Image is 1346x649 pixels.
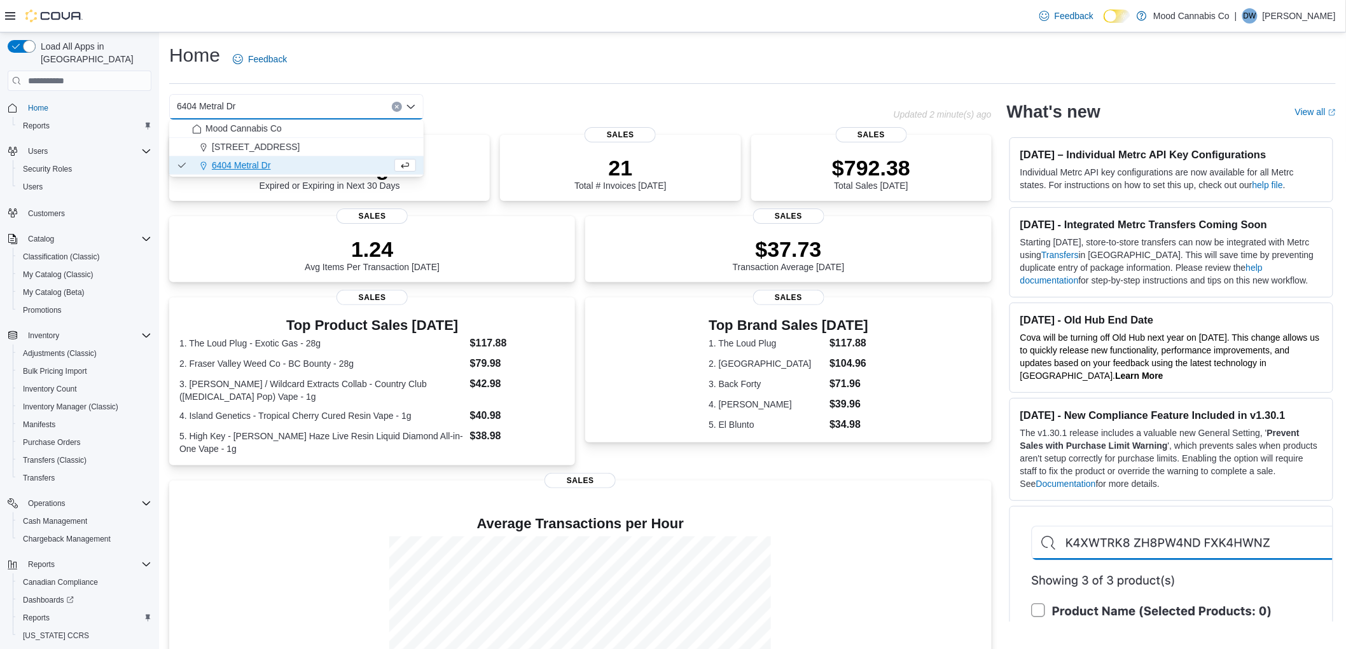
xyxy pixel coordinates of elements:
[23,144,151,159] span: Users
[179,357,465,370] dt: 2. Fraser Valley Weed Co - BC Bounty - 28g
[23,557,151,572] span: Reports
[13,398,156,416] button: Inventory Manager (Classic)
[18,610,151,625] span: Reports
[1036,479,1096,489] a: Documentation
[1328,109,1336,116] svg: External link
[23,121,50,131] span: Reports
[1020,409,1322,421] h3: [DATE] - New Compliance Feature Included in v1.30.1
[23,402,118,412] span: Inventory Manager (Classic)
[1115,371,1163,381] a: Learn More
[18,179,48,195] a: Users
[1041,250,1079,260] a: Transfers
[23,534,111,544] span: Chargeback Management
[1235,8,1237,24] p: |
[18,575,103,590] a: Canadian Compliance
[28,208,65,219] span: Customers
[28,331,59,341] span: Inventory
[23,437,81,447] span: Purchase Orders
[25,10,83,22] img: Cova
[169,120,424,138] button: Mood Cannabis Co
[832,155,910,181] p: $792.38
[13,609,156,627] button: Reports
[470,408,565,423] dd: $40.98
[829,376,868,392] dd: $71.96
[574,155,666,181] p: 21
[13,160,156,178] button: Security Roles
[18,161,77,177] a: Security Roles
[18,267,151,282] span: My Catalog (Classic)
[23,100,53,116] a: Home
[28,498,66,509] span: Operations
[28,234,54,244] span: Catalog
[179,409,465,422] dt: 4. Island Genetics - Tropical Cherry Cured Resin Vape - 1g
[23,557,60,572] button: Reports
[829,336,868,351] dd: $117.88
[212,159,271,172] span: 6404 Metral Dr
[3,495,156,512] button: Operations
[18,417,151,432] span: Manifests
[212,140,300,153] span: [STREET_ADDRESS]
[18,453,151,468] span: Transfers (Classic)
[1020,166,1322,191] p: Individual Metrc API key configurations are now available for all Metrc states. For instructions ...
[205,122,282,135] span: Mood Cannabis Co
[574,155,666,191] div: Total # Invoices [DATE]
[336,208,408,224] span: Sales
[336,290,408,305] span: Sales
[18,285,151,300] span: My Catalog (Beta)
[36,40,151,65] span: Load All Apps in [GEOGRAPHIC_DATA]
[829,397,868,412] dd: $39.96
[23,420,55,430] span: Manifests
[18,364,92,379] a: Bulk Pricing Import
[28,559,55,570] span: Reports
[13,469,156,487] button: Transfers
[23,164,72,174] span: Security Roles
[3,230,156,248] button: Catalog
[3,142,156,160] button: Users
[13,451,156,469] button: Transfers (Classic)
[13,345,156,362] button: Adjustments (Classic)
[169,138,424,156] button: [STREET_ADDRESS]
[13,530,156,548] button: Chargeback Management
[709,318,868,333] h3: Top Brand Sales [DATE]
[18,575,151,590] span: Canadian Compliance
[392,102,402,112] button: Clear input
[169,156,424,175] button: 6404 Metral Dr
[23,473,55,483] span: Transfers
[18,381,151,397] span: Inventory Count
[13,573,156,591] button: Canadian Compliance
[13,266,156,284] button: My Catalog (Classic)
[23,631,89,641] span: [US_STATE] CCRS
[18,399,123,414] a: Inventory Manager (Classic)
[470,356,565,371] dd: $79.98
[836,127,907,142] span: Sales
[18,118,151,133] span: Reports
[13,362,156,380] button: Bulk Pricing Import
[1252,180,1283,190] a: help file
[18,531,151,547] span: Chargeback Management
[23,287,85,297] span: My Catalog (Beta)
[228,46,292,72] a: Feedback
[18,346,102,361] a: Adjustments (Classic)
[23,455,87,465] span: Transfers (Classic)
[1153,8,1230,24] p: Mood Cannabis Co
[753,290,824,305] span: Sales
[709,398,824,411] dt: 4. [PERSON_NAME]
[709,418,824,431] dt: 5. El Blunto
[709,357,824,370] dt: 2. [GEOGRAPHIC_DATA]
[23,182,43,192] span: Users
[18,514,151,529] span: Cash Management
[18,161,151,177] span: Security Roles
[18,267,99,282] a: My Catalog (Classic)
[753,208,824,224] span: Sales
[733,236,845,272] div: Transaction Average [DATE]
[1020,332,1320,381] span: Cova will be turning off Old Hub next year on [DATE]. This change allows us to quickly release ne...
[13,627,156,645] button: [US_STATE] CCRS
[23,270,94,280] span: My Catalog (Classic)
[169,120,424,175] div: Choose from the following options
[585,127,656,142] span: Sales
[545,473,616,488] span: Sales
[1020,236,1322,287] p: Starting [DATE], store-to-store transfers can now be integrated with Metrc using in [GEOGRAPHIC_D...
[18,610,55,625] a: Reports
[177,99,236,114] span: 6404 Metral Dr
